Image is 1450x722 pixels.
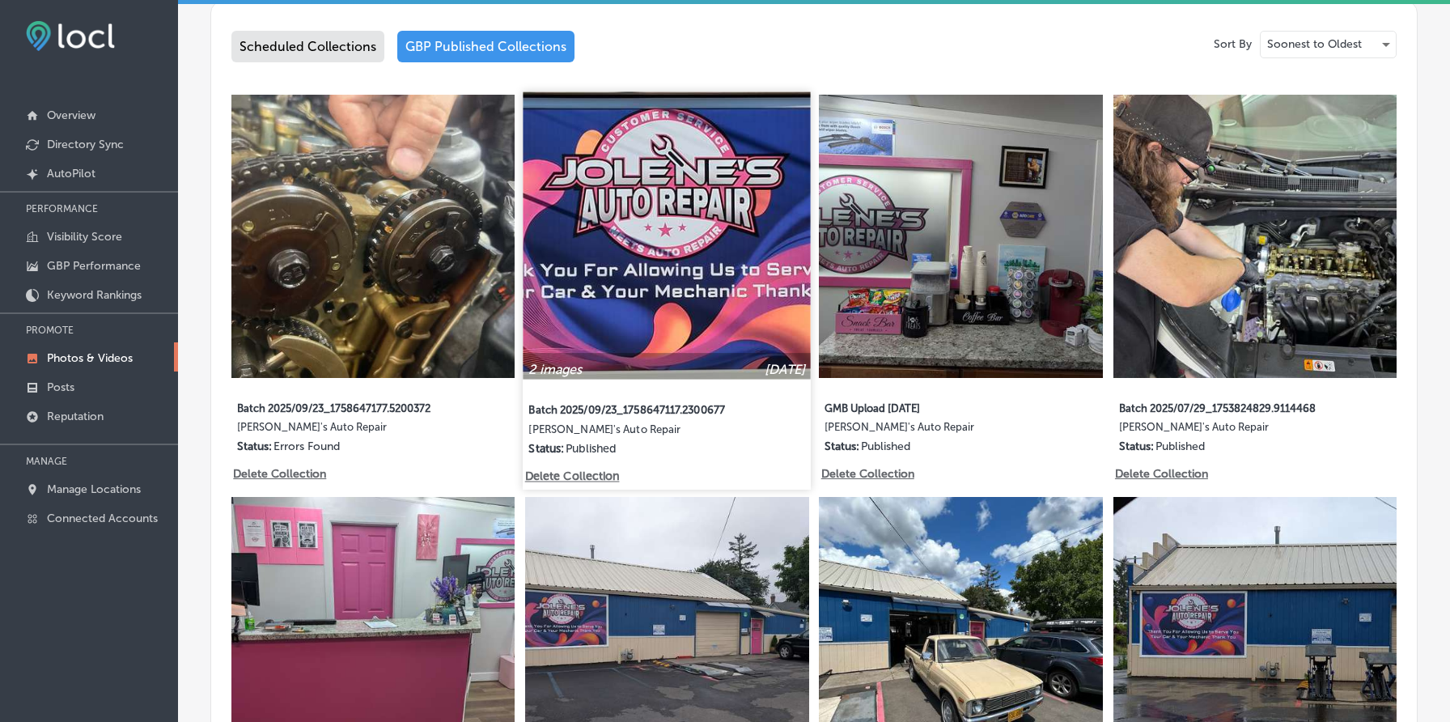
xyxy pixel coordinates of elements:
[397,31,574,62] div: GBP Published Collections
[47,288,142,302] p: Keyword Rankings
[237,440,272,453] p: Status:
[529,361,583,376] p: 2 images
[47,167,95,180] p: AutoPilot
[529,394,750,423] label: Batch 2025/09/23_1758647117.2300677
[1119,440,1154,453] p: Status:
[524,91,812,380] img: Collection thumbnail
[861,440,910,453] p: Published
[765,361,805,376] p: [DATE]
[819,95,1102,378] img: Collection thumbnail
[1115,467,1206,481] p: Delete Collection
[1261,32,1396,57] div: Soonest to Oldest
[47,351,133,365] p: Photos & Videos
[1119,393,1337,421] label: Batch 2025/07/29_1753824829.9114468
[529,441,565,455] p: Status:
[825,393,1042,421] label: GMB Upload [DATE]
[825,421,1042,440] label: [PERSON_NAME]'s Auto Repair
[47,230,122,244] p: Visibility Score
[47,138,124,151] p: Directory Sync
[525,469,617,483] p: Delete Collection
[1113,95,1397,378] img: Collection thumbnail
[47,108,95,122] p: Overview
[273,440,340,453] p: Errors Found
[47,512,158,525] p: Connected Accounts
[47,482,141,496] p: Manage Locations
[237,421,455,440] label: [PERSON_NAME]'s Auto Repair
[566,441,616,455] p: Published
[821,467,913,481] p: Delete Collection
[231,95,515,378] img: Collection thumbnail
[47,410,104,423] p: Reputation
[825,440,859,453] p: Status:
[233,467,324,481] p: Delete Collection
[237,393,455,421] label: Batch 2025/09/23_1758647177.5200372
[47,259,141,273] p: GBP Performance
[529,423,750,441] label: [PERSON_NAME]'s Auto Repair
[1119,421,1337,440] label: [PERSON_NAME]'s Auto Repair
[1214,37,1252,51] p: Sort By
[47,380,74,394] p: Posts
[1155,440,1205,453] p: Published
[1267,36,1362,52] p: Soonest to Oldest
[26,21,115,51] img: fda3e92497d09a02dc62c9cd864e3231.png
[231,31,384,62] div: Scheduled Collections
